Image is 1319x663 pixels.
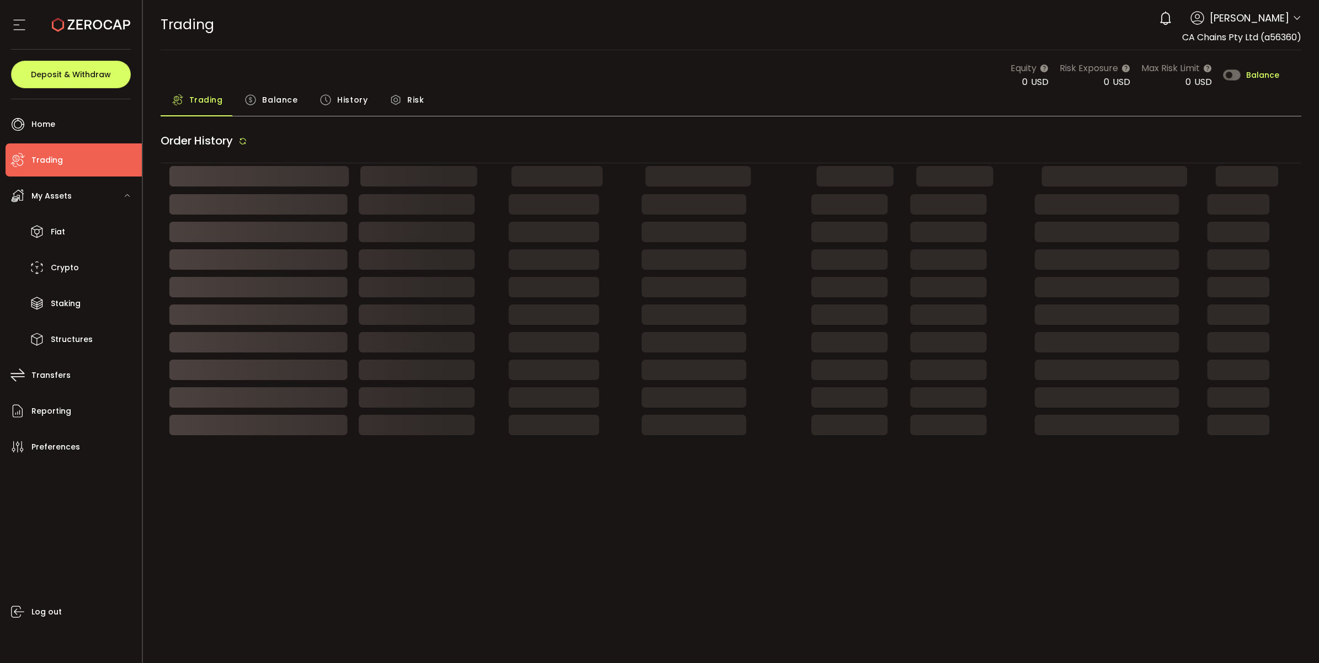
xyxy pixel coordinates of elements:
[1141,61,1200,75] span: Max Risk Limit
[1022,76,1028,88] span: 0
[51,296,81,312] span: Staking
[189,89,223,111] span: Trading
[31,188,72,204] span: My Assets
[1210,10,1289,25] span: [PERSON_NAME]
[161,133,233,148] span: Order History
[1246,71,1279,79] span: Balance
[1104,76,1109,88] span: 0
[31,116,55,132] span: Home
[31,403,71,419] span: Reporting
[1194,76,1212,88] span: USD
[31,71,111,78] span: Deposit & Withdraw
[1060,61,1118,75] span: Risk Exposure
[161,15,214,34] span: Trading
[1182,31,1301,44] span: CA Chains Pty Ltd (a56360)
[262,89,297,111] span: Balance
[1010,61,1036,75] span: Equity
[51,260,79,276] span: Crypto
[31,604,62,620] span: Log out
[1031,76,1049,88] span: USD
[1185,76,1191,88] span: 0
[1113,76,1130,88] span: USD
[31,152,63,168] span: Trading
[407,89,424,111] span: Risk
[51,224,65,240] span: Fiat
[337,89,368,111] span: History
[31,367,71,383] span: Transfers
[11,61,131,88] button: Deposit & Withdraw
[51,331,93,347] span: Structures
[31,439,80,455] span: Preferences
